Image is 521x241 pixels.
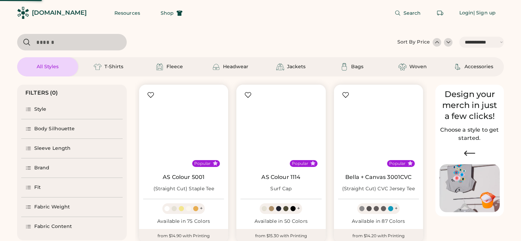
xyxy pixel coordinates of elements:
div: Available in 87 Colors [338,218,419,225]
div: Headwear [223,63,248,70]
button: Resources [106,6,148,20]
div: Popular [389,161,406,166]
div: Brand [34,165,50,171]
div: Available in 75 Colors [143,218,224,225]
button: Popular Style [310,161,315,166]
div: Style [34,106,47,113]
a: Bella + Canvas 3001CVC [345,174,411,181]
div: | Sign up [473,10,496,16]
div: Login [459,10,474,16]
div: All Styles [37,63,59,70]
span: Shop [161,11,174,15]
div: Sleeve Length [34,145,71,152]
div: FILTERS (0) [25,89,58,97]
img: Fleece Icon [156,63,164,71]
a: AS Colour 1114 [261,174,300,181]
div: + [395,205,398,212]
div: Surf Cap [270,185,291,192]
img: T-Shirts Icon [94,63,102,71]
div: Fleece [166,63,183,70]
div: [DOMAIN_NAME] [32,9,87,17]
img: BELLA + CANVAS 3001CVC (Straight Cut) CVC Jersey Tee [338,89,419,170]
div: Fabric Content [34,223,72,230]
img: Accessories Icon [454,63,462,71]
div: Design your merch in just a few clicks! [439,89,500,122]
button: Popular Style [213,161,218,166]
div: Jackets [287,63,306,70]
div: T-Shirts [104,63,123,70]
div: + [297,205,300,212]
img: AS Colour 5001 (Straight Cut) Staple Tee [143,89,224,170]
button: Popular Style [408,161,413,166]
a: AS Colour 5001 [163,174,204,181]
div: Body Silhouette [34,125,75,132]
div: Available in 50 Colors [240,218,321,225]
div: Accessories [464,63,493,70]
div: Popular [292,161,308,166]
button: Shop [152,6,191,20]
div: Fit [34,184,41,191]
span: Search [404,11,421,15]
img: AS Colour 1114 Surf Cap [240,89,321,170]
img: Headwear Icon [212,63,220,71]
div: + [200,205,203,212]
div: Fabric Weight [34,204,70,210]
button: Search [386,6,429,20]
button: Retrieve an order [433,6,447,20]
div: Popular [194,161,211,166]
div: Bags [351,63,363,70]
div: (Straight Cut) Staple Tee [153,185,214,192]
img: Image of Lisa Congdon Eye Print on T-Shirt and Hat [439,164,500,213]
h2: Choose a style to get started. [439,126,500,142]
img: Bags Icon [340,63,348,71]
div: Woven [409,63,427,70]
img: Woven Icon [398,63,407,71]
img: Rendered Logo - Screens [17,7,29,19]
div: (Straight Cut) CVC Jersey Tee [342,185,415,192]
img: Jackets Icon [276,63,284,71]
div: Sort By Price [397,39,430,46]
